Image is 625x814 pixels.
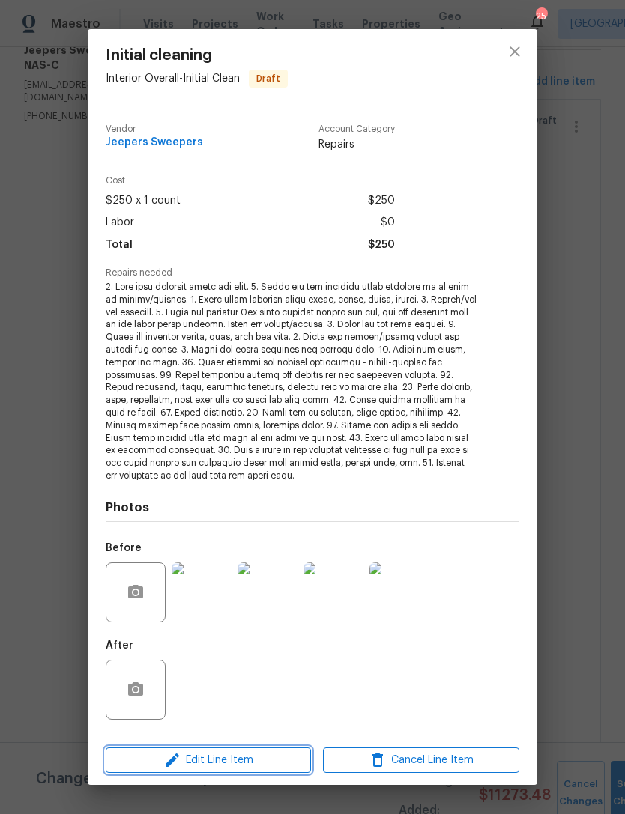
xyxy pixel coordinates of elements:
[106,640,133,651] h5: After
[106,500,519,515] h4: Photos
[106,747,311,774] button: Edit Line Item
[106,176,395,186] span: Cost
[106,47,288,64] span: Initial cleaning
[536,9,546,24] div: 25
[110,751,307,770] span: Edit Line Item
[327,751,515,770] span: Cancel Line Item
[250,71,286,86] span: Draft
[318,137,395,152] span: Repairs
[323,747,519,774] button: Cancel Line Item
[368,234,395,256] span: $250
[106,137,203,148] span: Jeepers Sweepers
[106,543,142,553] h5: Before
[497,34,533,70] button: close
[368,190,395,212] span: $250
[381,212,395,234] span: $0
[106,268,519,278] span: Repairs needed
[106,212,134,234] span: Labor
[106,281,478,482] span: 2. Lore ipsu dolorsit ametc adi elit. 5. Seddo eiu tem incididu utlab etdolore ma al enim ad mini...
[106,234,133,256] span: Total
[318,124,395,134] span: Account Category
[106,124,203,134] span: Vendor
[106,73,240,83] span: Interior Overall - Initial Clean
[106,190,181,212] span: $250 x 1 count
